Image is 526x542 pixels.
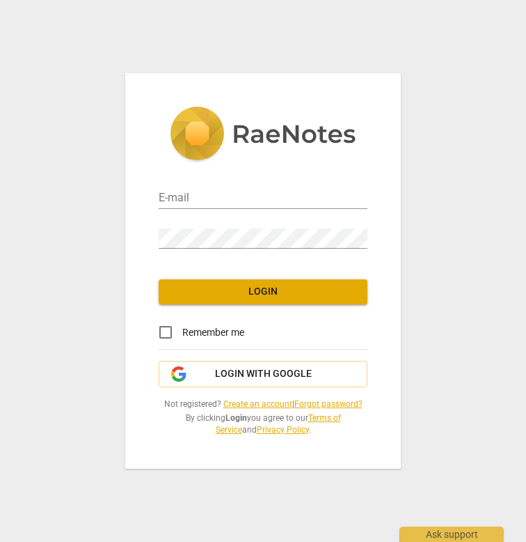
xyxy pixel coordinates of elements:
a: Terms of Service [216,413,341,435]
b: Login [225,413,247,423]
button: Login [159,279,367,304]
a: Privacy Policy [257,425,309,435]
span: Login [170,285,356,299]
a: Forgot password? [294,399,362,409]
span: Remember me [182,325,244,340]
span: Not registered? | [159,398,367,410]
span: By clicking you agree to our and . [159,412,367,435]
a: Create an account [223,399,292,409]
span: Login with Google [215,367,312,381]
div: Ask support [399,527,504,542]
img: 5ac2273c67554f335776073100b6d88f.svg [170,107,356,164]
button: Login with Google [159,361,367,387]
